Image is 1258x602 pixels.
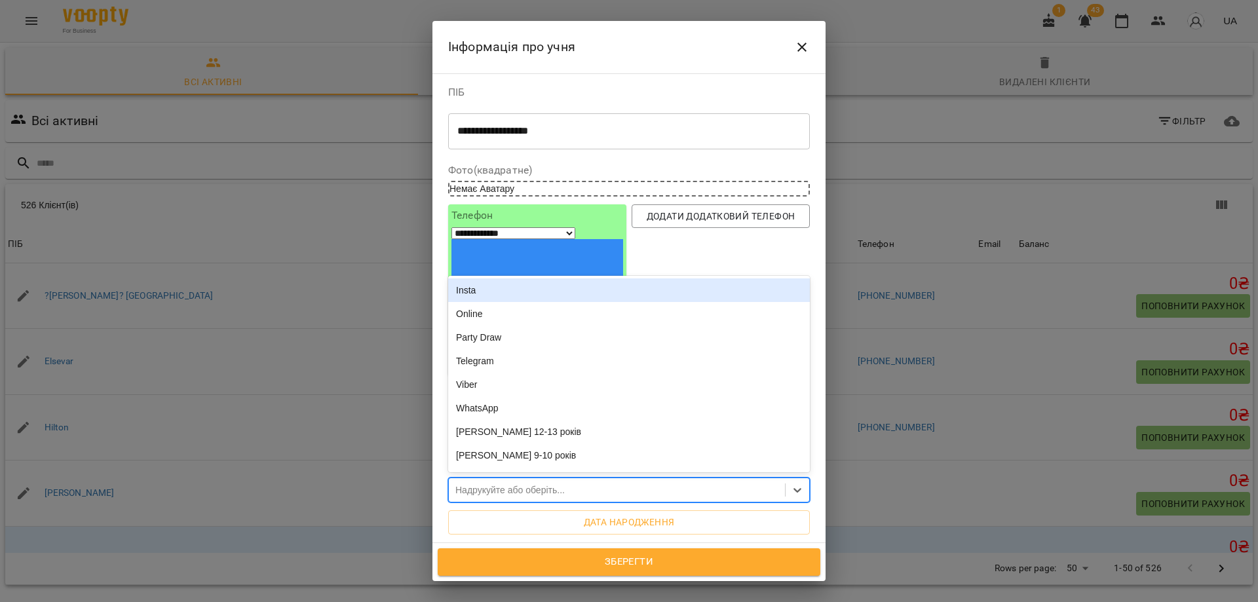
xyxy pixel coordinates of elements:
div: Надрукуйте або оберіть... [455,483,565,497]
h6: Інформація про учня [448,37,575,57]
div: Insta [448,278,810,302]
div: Telegram [448,349,810,373]
button: Дата народження [448,510,810,534]
div: [PERSON_NAME] група 13-16 [448,467,810,491]
button: Зберегти [438,548,820,576]
label: Телефон [451,210,623,221]
span: Немає Аватару [449,183,514,194]
div: Online [448,302,810,326]
div: [PERSON_NAME] 12-13 років [448,420,810,443]
span: Додати додатковий телефон [642,208,799,224]
button: Close [786,31,818,63]
div: Viber [448,373,810,396]
div: WhatsApp [448,396,810,420]
label: Теги [448,462,810,473]
label: Фото(квадратне) [448,165,810,176]
label: Нотатка [448,542,810,553]
span: Дата народження [459,514,799,530]
div: [PERSON_NAME] 9-10 років [448,443,810,467]
button: Додати додатковий телефон [632,204,810,228]
span: Зберегти [452,554,806,571]
div: Party Draw [448,326,810,349]
label: ПІБ [448,87,810,98]
img: Ukraine [451,239,623,354]
select: Phone number country [451,227,575,239]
